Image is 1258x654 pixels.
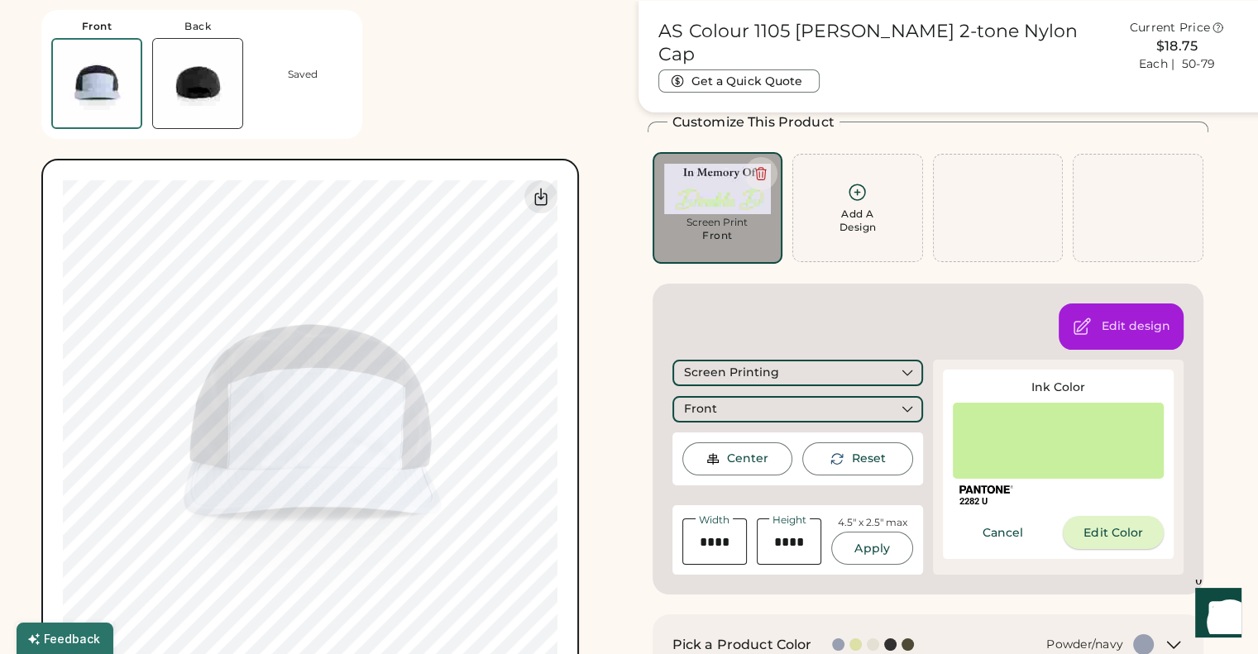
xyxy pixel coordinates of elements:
img: AS Colour 1105 Powder/navy Back Thumbnail [153,39,242,128]
div: Screen Print [664,216,772,229]
div: 4.5" x 2.5" max [838,516,907,530]
div: Ink Color [953,380,1164,396]
button: Edit Color [1063,516,1164,549]
div: Download Front Mockup [524,180,557,213]
img: Screenshot 2025-10-04 191902.png [664,164,772,214]
img: AS Colour 1105 Powder/navy Front Thumbnail [53,40,141,127]
div: Screen Printing [684,365,779,381]
div: Front [702,229,733,242]
button: Get a Quick Quote [658,69,820,93]
div: Powder/navy [1046,637,1123,653]
div: Each | 50-79 [1139,56,1215,73]
div: $18.75 [1104,36,1249,56]
div: Back [184,20,211,33]
img: Center Image Icon [706,451,720,466]
button: Delete this decoration. [744,157,777,190]
iframe: Front Chat [1179,580,1251,651]
img: Pantone Logo [959,485,1013,494]
div: Add A Design [839,208,876,234]
h1: AS Colour 1105 [PERSON_NAME] 2-tone Nylon Cap [658,20,1094,66]
div: This will reset the rotation of the selected element to 0°. [851,451,885,467]
div: Current Price [1130,20,1210,36]
div: 2282 U [959,495,1157,508]
button: Apply [831,532,912,565]
div: Front [82,20,112,33]
div: Front [684,401,717,418]
div: Width [696,515,733,525]
h2: Customize This Product [672,112,835,132]
button: Cancel [953,516,1054,549]
div: Saved [288,68,318,81]
div: Center [727,451,768,467]
div: Open the design editor to change colors, background, and decoration method. [1102,318,1170,335]
div: Height [769,515,810,525]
